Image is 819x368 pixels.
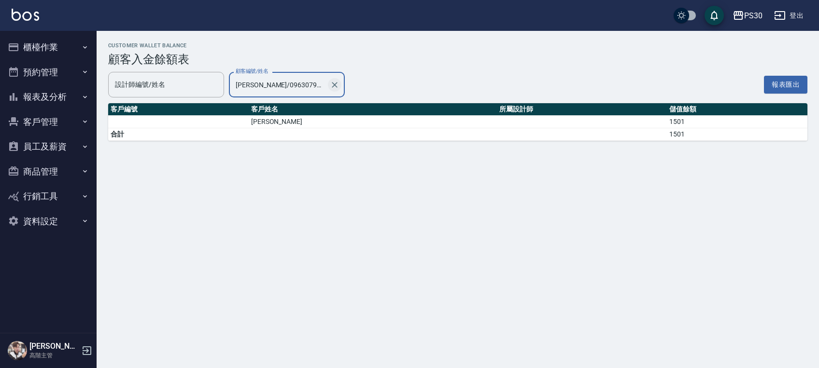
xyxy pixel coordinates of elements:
img: Logo [12,9,39,21]
button: 報表及分析 [4,84,93,109]
button: 行銷工具 [4,184,93,209]
button: 商品管理 [4,159,93,184]
button: 櫃檯作業 [4,35,93,60]
div: PS30 [744,10,763,22]
h2: Customer Wallet Balance [108,42,807,49]
td: 1501 [667,116,807,128]
th: 所屬設計師 [497,103,667,116]
td: 1501 [667,128,807,141]
h5: [PERSON_NAME] [29,341,79,351]
label: 顧客編號/姓名 [236,68,268,75]
img: Person [8,341,27,360]
button: 資料設定 [4,209,93,234]
th: 客戶編號 [108,103,249,116]
table: a dense table [108,103,807,141]
h3: 顧客入金餘額表 [108,53,807,66]
th: 儲值餘額 [667,103,807,116]
button: 報表匯出 [764,76,807,94]
p: 高階主管 [29,351,79,360]
button: save [705,6,724,25]
button: PS30 [729,6,766,26]
th: 客戶姓名 [249,103,497,116]
button: Clear [328,78,341,92]
td: [PERSON_NAME] [249,116,497,128]
button: 員工及薪資 [4,134,93,159]
button: 登出 [770,7,807,25]
td: 合計 [108,128,249,141]
button: 客戶管理 [4,109,93,135]
button: 預約管理 [4,60,93,85]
